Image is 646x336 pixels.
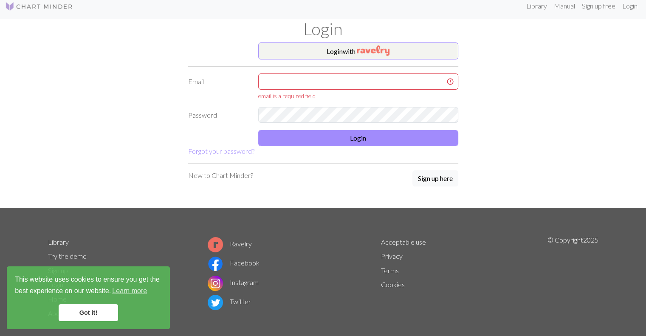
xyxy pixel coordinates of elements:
a: Library [48,238,69,246]
div: email is a required field [258,91,458,100]
a: Forgot your password? [188,147,254,155]
img: Facebook logo [208,256,223,271]
label: Password [183,107,253,123]
a: Sign up here [412,170,458,187]
img: Twitter logo [208,295,223,310]
p: New to Chart Minder? [188,170,253,181]
div: cookieconsent [7,266,170,329]
button: Login [258,130,458,146]
a: Ravelry [208,240,252,248]
img: Ravelry [357,45,389,56]
a: Cookies [381,280,405,288]
a: Privacy [381,252,403,260]
img: Ravelry logo [208,237,223,252]
a: learn more about cookies [111,285,148,297]
p: © Copyright 2025 [547,235,598,321]
a: Acceptable use [381,238,426,246]
a: Try the demo [48,252,87,260]
button: Loginwith [258,42,458,59]
label: Email [183,73,253,100]
a: Twitter [208,297,251,305]
button: Sign up here [412,170,458,186]
span: This website uses cookies to ensure you get the best experience on our website. [15,274,162,297]
img: Instagram logo [208,276,223,291]
h1: Login [43,19,604,39]
a: Instagram [208,278,259,286]
img: Logo [5,1,73,11]
a: Facebook [208,259,260,267]
a: Terms [381,266,399,274]
a: dismiss cookie message [59,304,118,321]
